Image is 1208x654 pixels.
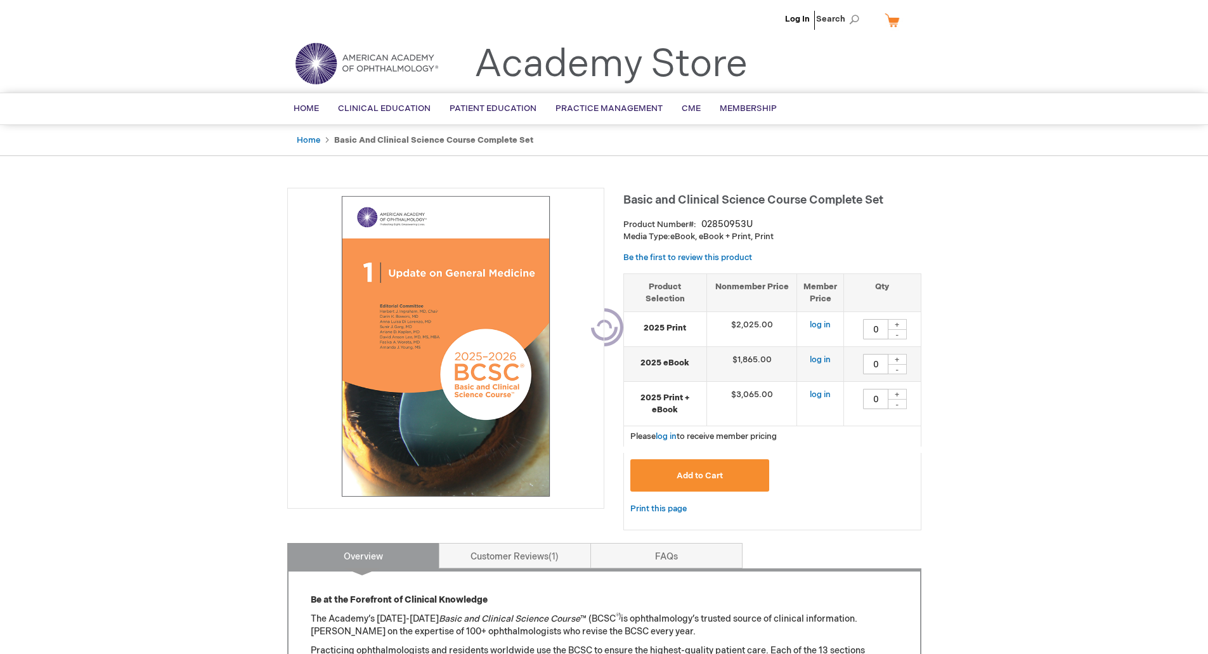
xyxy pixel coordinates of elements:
strong: 2025 Print + eBook [630,392,700,415]
div: 02850953U [701,218,753,231]
span: Patient Education [450,103,536,114]
em: Basic and Clinical Science Course [439,613,580,624]
div: + [888,354,907,365]
a: Log In [785,14,810,24]
div: - [888,364,907,374]
a: Overview [287,543,439,568]
span: Search [816,6,864,32]
p: eBook, eBook + Print, Print [623,231,921,243]
strong: 2025 eBook [630,357,700,369]
img: Basic and Clinical Science Course Complete Set [294,195,597,498]
th: Product Selection [624,273,707,311]
a: log in [810,389,831,400]
span: Add to Cart [677,471,723,481]
td: $3,065.00 [706,382,797,426]
span: Please to receive member pricing [630,431,777,441]
div: - [888,329,907,339]
th: Nonmember Price [706,273,797,311]
a: log in [656,431,677,441]
div: + [888,389,907,400]
p: The Academy’s [DATE]-[DATE] ™ (BCSC is ophthalmology’s trusted source of clinical information. [P... [311,613,898,638]
td: $1,865.00 [706,347,797,382]
span: Clinical Education [338,103,431,114]
a: log in [810,320,831,330]
a: Home [297,135,320,145]
span: Membership [720,103,777,114]
button: Add to Cart [630,459,770,492]
strong: Product Number [623,219,696,230]
input: Qty [863,354,888,374]
span: 1 [549,551,559,562]
strong: 2025 Print [630,322,700,334]
a: Academy Store [474,42,748,88]
a: Print this page [630,501,687,517]
strong: Basic and Clinical Science Course Complete Set [334,135,533,145]
sup: ®) [616,613,621,620]
strong: Be at the Forefront of Clinical Knowledge [311,594,488,605]
a: Be the first to review this product [623,252,752,263]
span: Practice Management [555,103,663,114]
span: Home [294,103,319,114]
div: + [888,319,907,330]
input: Qty [863,389,888,409]
th: Qty [844,273,921,311]
div: - [888,399,907,409]
span: Basic and Clinical Science Course Complete Set [623,193,883,207]
th: Member Price [797,273,844,311]
a: Customer Reviews1 [439,543,591,568]
td: $2,025.00 [706,312,797,347]
a: log in [810,355,831,365]
a: FAQs [590,543,743,568]
span: CME [682,103,701,114]
strong: Media Type: [623,232,670,242]
input: Qty [863,319,888,339]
